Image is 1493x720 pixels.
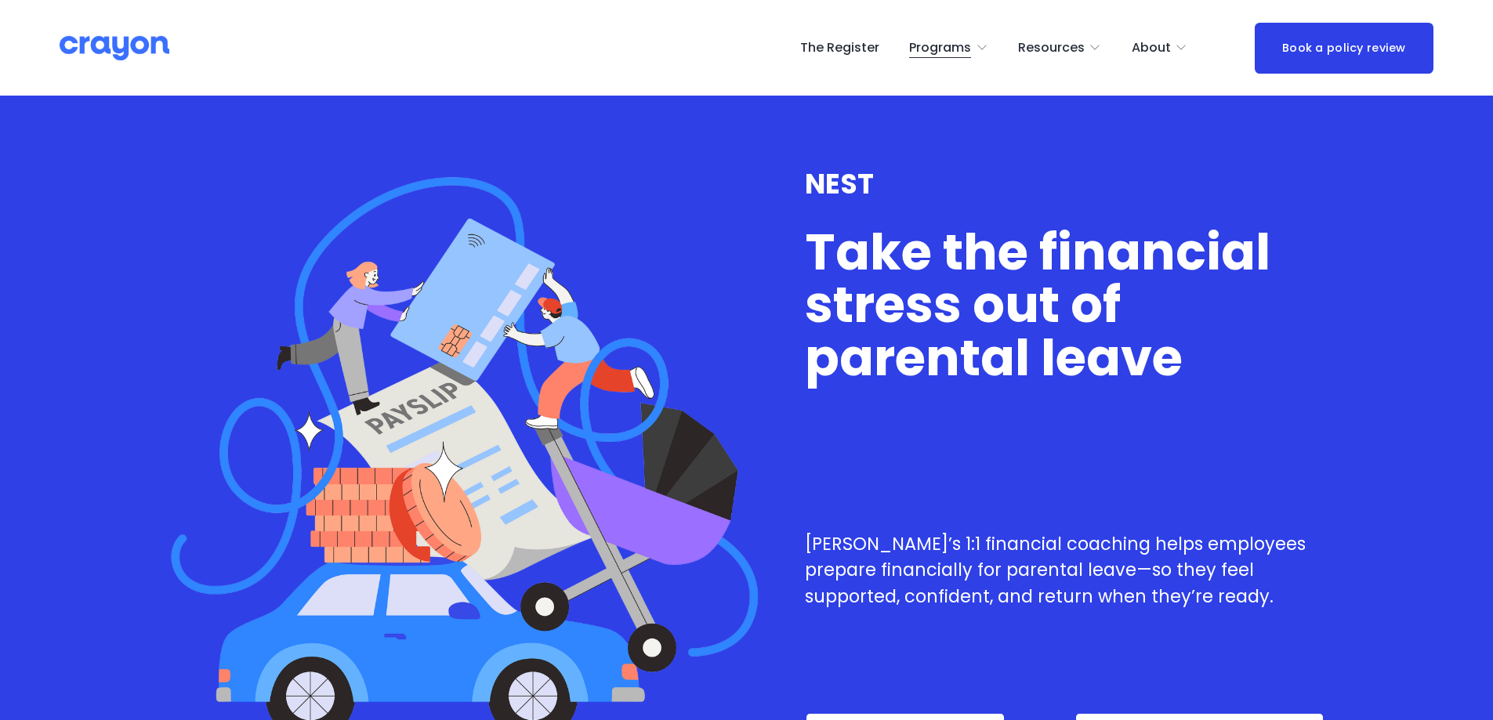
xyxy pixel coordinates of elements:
[1132,35,1188,60] a: folder dropdown
[1255,23,1433,74] a: Book a policy review
[1132,37,1171,60] span: About
[909,37,971,60] span: Programs
[805,226,1335,385] h1: Take the financial stress out of parental leave
[909,35,988,60] a: folder dropdown
[1018,35,1102,60] a: folder dropdown
[805,168,1335,200] h3: NEST
[1018,37,1085,60] span: Resources
[800,35,879,60] a: The Register
[60,34,169,62] img: Crayon
[805,531,1335,610] p: [PERSON_NAME]’s 1:1 financial coaching helps employees prepare financially for parental leave—so ...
